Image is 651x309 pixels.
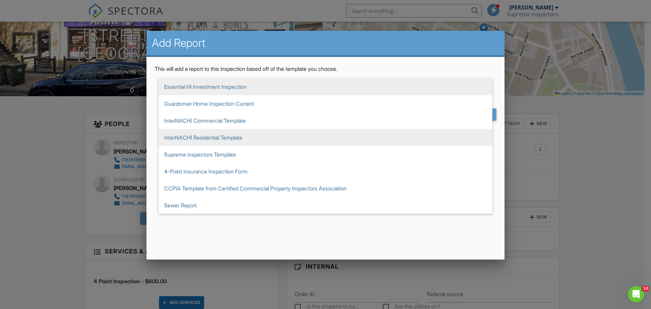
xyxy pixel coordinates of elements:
[159,95,492,112] span: Guardsman Home Inspection Current
[152,36,499,50] h2: Add Report
[159,163,492,180] span: 4-Point Insurance Inspection Form
[628,286,644,302] iframe: Intercom live chat
[159,78,492,95] span: Essential HI Investment Inspection
[642,286,650,291] span: 10
[159,112,492,129] span: InterNACHI Commercial Template
[159,197,492,214] span: Sewer Report
[159,180,492,197] span: CCPIA Template from Certified Commercial Property Inspectors Association
[159,146,492,163] span: Supreme inspectors Template
[155,65,496,73] p: This will add a report to this inspection based off of the template you choose.
[159,129,492,146] span: InterNACHI Residential Template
